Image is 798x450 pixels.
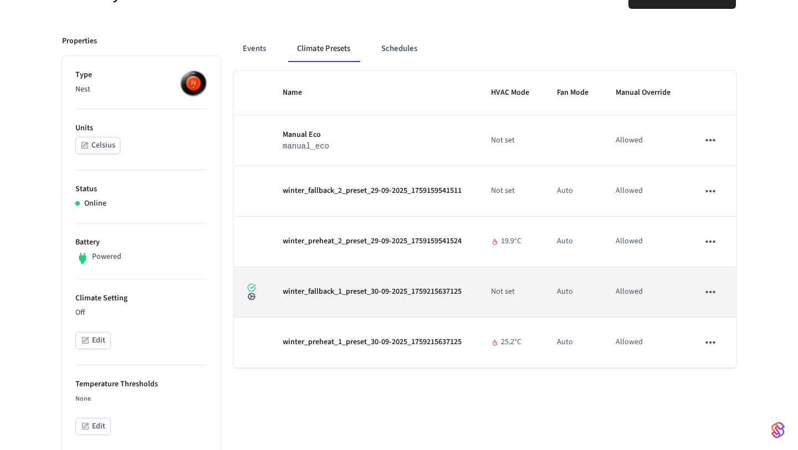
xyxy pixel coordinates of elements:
th: Manual Override [602,71,685,115]
td: Allowed [602,115,685,166]
td: Auto [544,166,603,217]
td: Allowed [602,166,685,217]
td: Not set [478,166,544,217]
p: winter_fallback_1_preset_30-09-2025_1759215637125 [283,286,464,298]
p: winter_fallback_2_preset_29-09-2025_1759159541511 [283,185,464,197]
p: Battery [75,237,207,248]
p: winter_preheat_2_preset_29-09-2025_1759159541524 [283,236,464,247]
p: Properties [62,35,97,47]
button: Climate Presets [288,35,359,62]
p: Status [75,183,207,195]
p: Manual Eco [283,129,464,141]
td: Auto [544,267,603,318]
button: Events [234,35,275,62]
span: None [75,394,91,403]
code: manual_eco [283,142,329,151]
p: Climate Setting [75,293,207,304]
td: Allowed [602,217,685,267]
img: SeamLogoGradient.69752ec5.svg [771,421,785,439]
div: 19.9 °C [491,236,530,247]
p: Units [75,122,207,134]
button: Celsius [75,137,120,154]
div: 25.2 °C [491,336,530,348]
td: Not set [478,115,544,166]
p: Online [84,198,106,209]
img: nest_learning_thermostat [180,69,207,97]
th: HVAC Mode [478,71,544,115]
td: Allowed [602,318,685,368]
p: Powered [92,251,121,263]
button: Schedules [372,35,426,62]
button: Edit [75,418,111,435]
td: Not set [478,267,544,318]
td: Allowed [602,267,685,318]
button: Edit [75,332,111,349]
table: sticky table [234,71,736,368]
td: Auto [544,217,603,267]
th: Fan Mode [544,71,603,115]
p: winter_preheat_1_preset_30-09-2025_1759215637125 [283,336,464,348]
th: Name [269,71,478,115]
p: Type [75,69,207,81]
p: Nest [75,84,207,95]
td: Auto [544,318,603,368]
p: Off [75,307,207,319]
p: Temperature Thresholds [75,379,207,390]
